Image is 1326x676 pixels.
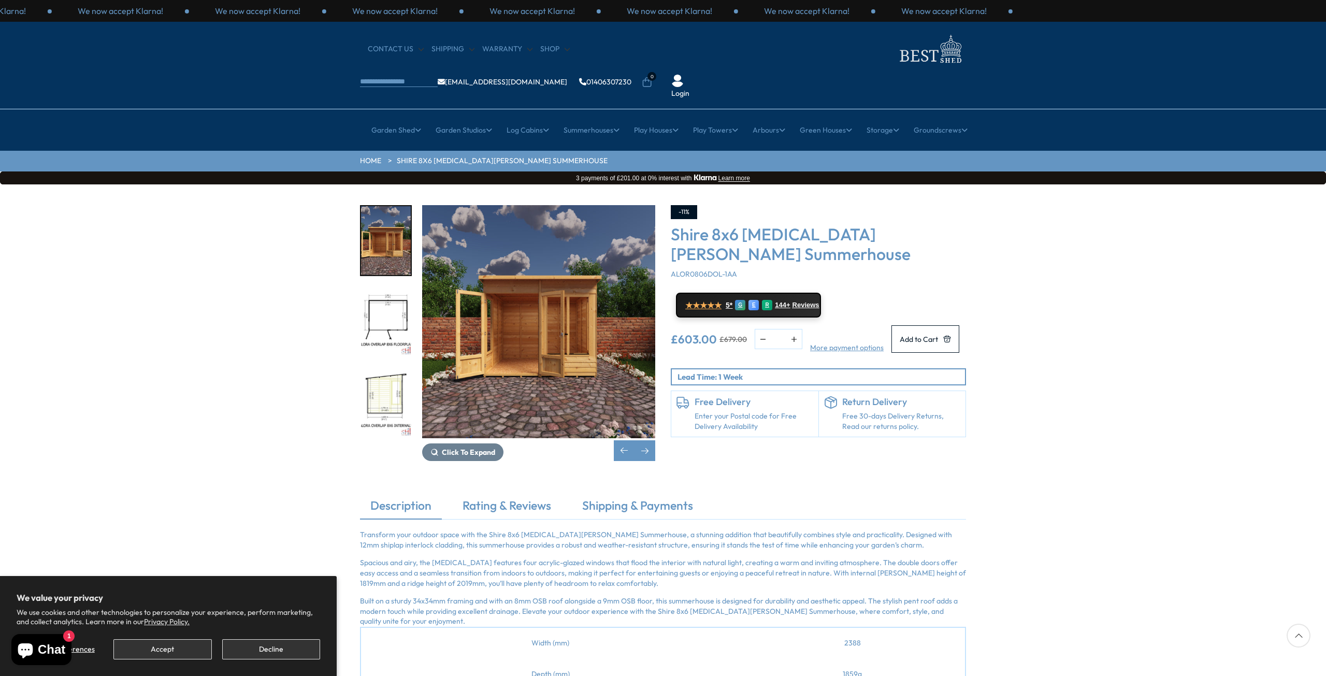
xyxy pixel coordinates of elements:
[800,117,852,143] a: Green Houses
[678,371,965,382] p: Lead Time: 1 Week
[189,5,326,17] div: 1 / 3
[614,440,635,461] div: Previous slide
[422,443,503,461] button: Click To Expand
[360,205,412,276] div: 4 / 9
[627,5,712,17] p: We now accept Klarna!
[671,89,689,99] a: Login
[352,5,438,17] p: We now accept Klarna!
[222,639,320,659] button: Decline
[719,336,747,343] del: £679.00
[17,593,320,603] h2: We value your privacy
[601,5,738,17] div: 1 / 3
[368,44,424,54] a: CONTACT US
[52,5,189,17] div: 3 / 3
[489,5,575,17] p: We now accept Klarna!
[762,300,772,310] div: R
[748,300,759,310] div: E
[735,300,745,310] div: G
[671,269,737,279] span: ALOR0806DOL-1AA
[642,77,652,88] a: 0
[676,293,821,318] a: ★★★★★ 5* G E R 144+ Reviews
[579,78,631,85] a: 01406307230
[360,156,381,166] a: HOME
[144,617,190,626] a: Privacy Policy.
[753,117,785,143] a: Arbours
[482,44,532,54] a: Warranty
[792,301,819,309] span: Reviews
[867,117,899,143] a: Storage
[113,639,211,659] button: Accept
[360,497,442,519] a: Description
[360,558,966,588] p: Spacious and airy, the [MEDICAL_DATA] features four acrylic-glazed windows that flood the interio...
[647,72,656,81] span: 0
[422,205,655,438] img: Shire 8x6 Alora Pent Summerhouse
[891,325,959,353] button: Add to Cart
[842,396,961,408] h6: Return Delivery
[371,117,421,143] a: Garden Shed
[442,448,495,457] span: Click To Expand
[685,300,722,310] span: ★★★★★
[361,627,740,659] td: Width (mm)
[360,530,966,550] p: Transform your outdoor space with the Shire 8x6 [MEDICAL_DATA][PERSON_NAME] Summerhouse, a stunni...
[397,156,608,166] a: Shire 8x6 [MEDICAL_DATA][PERSON_NAME] Summerhouse
[635,440,655,461] div: Next slide
[361,206,411,275] img: Alora_8x6_GARDEN_front_open_200x200.jpg
[507,117,549,143] a: Log Cabins
[695,396,813,408] h6: Free Delivery
[572,497,703,519] a: Shipping & Payments
[438,78,567,85] a: [EMAIL_ADDRESS][DOMAIN_NAME]
[78,5,163,17] p: We now accept Klarna!
[634,117,679,143] a: Play Houses
[695,411,813,432] a: Enter your Postal code for Free Delivery Availability
[901,5,987,17] p: We now accept Klarna!
[540,44,570,54] a: Shop
[671,334,717,345] ins: £603.00
[842,411,961,432] p: Free 30-days Delivery Returns, Read our returns policy.
[360,596,966,627] p: Built on a sturdy 34x34mm framing and with an 8mm OSB roof alongside a 9mm OSB floor, this summer...
[361,287,411,356] img: AloraOverlap8x6FLOORPLAN_200x200.jpg
[8,634,75,668] inbox-online-store-chat: Shopify online store chat
[452,497,561,519] a: Rating & Reviews
[436,117,492,143] a: Garden Studios
[810,343,884,353] a: More payment options
[764,5,849,17] p: We now accept Klarna!
[360,286,412,357] div: 5 / 9
[775,301,790,309] span: 144+
[693,117,738,143] a: Play Towers
[464,5,601,17] div: 3 / 3
[431,44,474,54] a: Shipping
[914,117,968,143] a: Groundscrews
[671,205,697,219] div: -11%
[893,32,966,66] img: logo
[875,5,1013,17] div: 3 / 3
[564,117,619,143] a: Summerhouses
[361,368,411,437] img: AloraOverlap8x6INTERNALS_200x200.jpg
[17,608,320,626] p: We use cookies and other technologies to personalize your experience, perform marketing, and coll...
[740,627,965,659] td: 2388
[360,367,412,438] div: 6 / 9
[671,75,684,87] img: User Icon
[422,205,655,461] div: 4 / 9
[215,5,300,17] p: We now accept Klarna!
[326,5,464,17] div: 2 / 3
[738,5,875,17] div: 2 / 3
[671,224,966,264] h3: Shire 8x6 [MEDICAL_DATA][PERSON_NAME] Summerhouse
[900,336,938,343] span: Add to Cart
